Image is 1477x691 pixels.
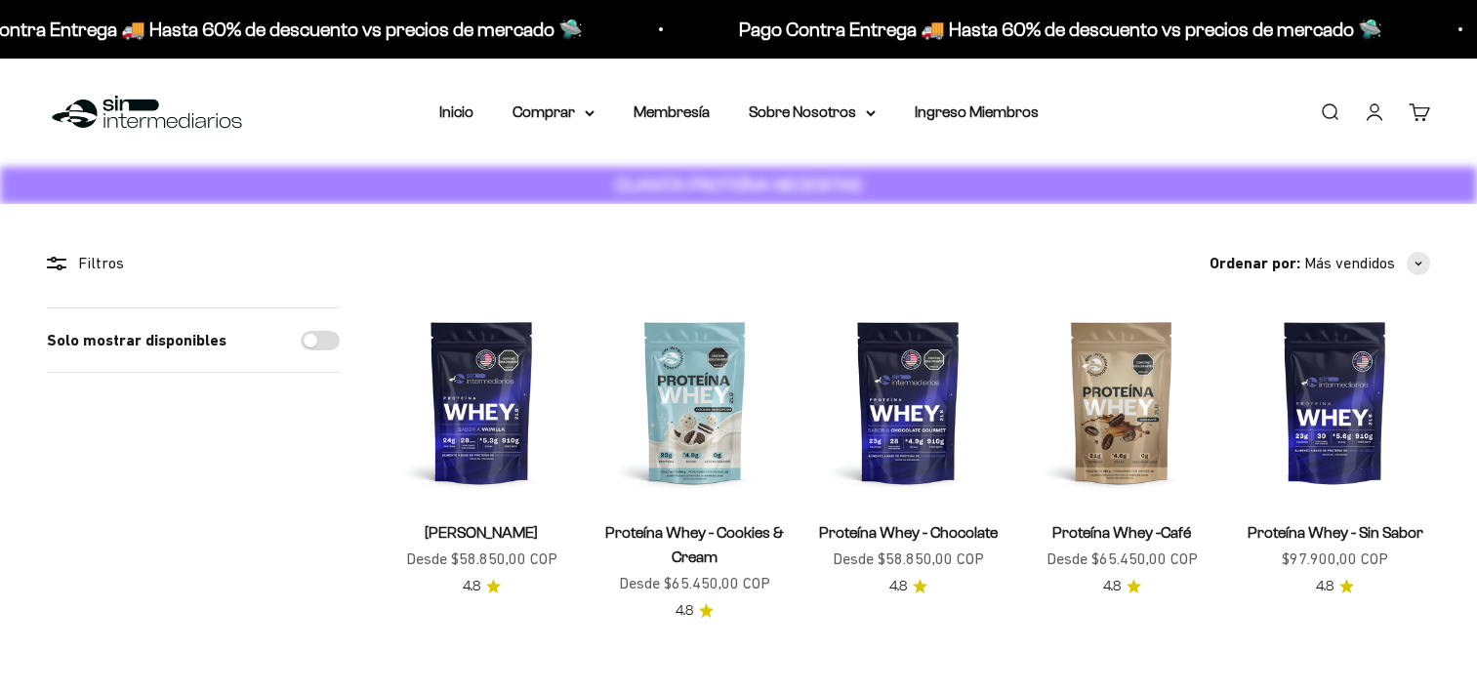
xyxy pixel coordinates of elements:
a: Inicio [439,103,473,120]
strong: CUANTA PROTEÍNA NECESITAS [615,175,862,195]
a: Proteína Whey -Café [1052,524,1191,541]
a: Proteína Whey - Chocolate [819,524,998,541]
sale-price: Desde $58.850,00 COP [406,547,557,572]
button: Más vendidos [1304,251,1430,276]
sale-price: $97.900,00 COP [1282,547,1388,572]
sale-price: Desde $65.450,00 COP [1046,547,1198,572]
a: 4.84.8 de 5.0 estrellas [676,600,714,622]
p: Pago Contra Entrega 🚚 Hasta 60% de descuento vs precios de mercado 🛸 [735,14,1378,45]
span: Más vendidos [1304,251,1395,276]
span: 4.8 [1316,576,1333,597]
a: Membresía [634,103,710,120]
a: 4.84.8 de 5.0 estrellas [1316,576,1354,597]
summary: Sobre Nosotros [749,100,876,125]
span: Ordenar por: [1210,251,1300,276]
a: Proteína Whey - Cookies & Cream [605,524,784,565]
label: Solo mostrar disponibles [47,328,226,353]
div: Filtros [47,251,340,276]
a: 4.84.8 de 5.0 estrellas [463,576,501,597]
a: 4.84.8 de 5.0 estrellas [889,576,927,597]
span: 4.8 [889,576,907,597]
span: 4.8 [676,600,693,622]
span: 4.8 [463,576,480,597]
sale-price: Desde $58.850,00 COP [833,547,984,572]
a: [PERSON_NAME] [425,524,538,541]
span: 4.8 [1103,576,1121,597]
sale-price: Desde $65.450,00 COP [619,571,770,596]
a: 4.84.8 de 5.0 estrellas [1103,576,1141,597]
a: Ingreso Miembros [915,103,1039,120]
a: Proteína Whey - Sin Sabor [1248,524,1423,541]
summary: Comprar [513,100,595,125]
